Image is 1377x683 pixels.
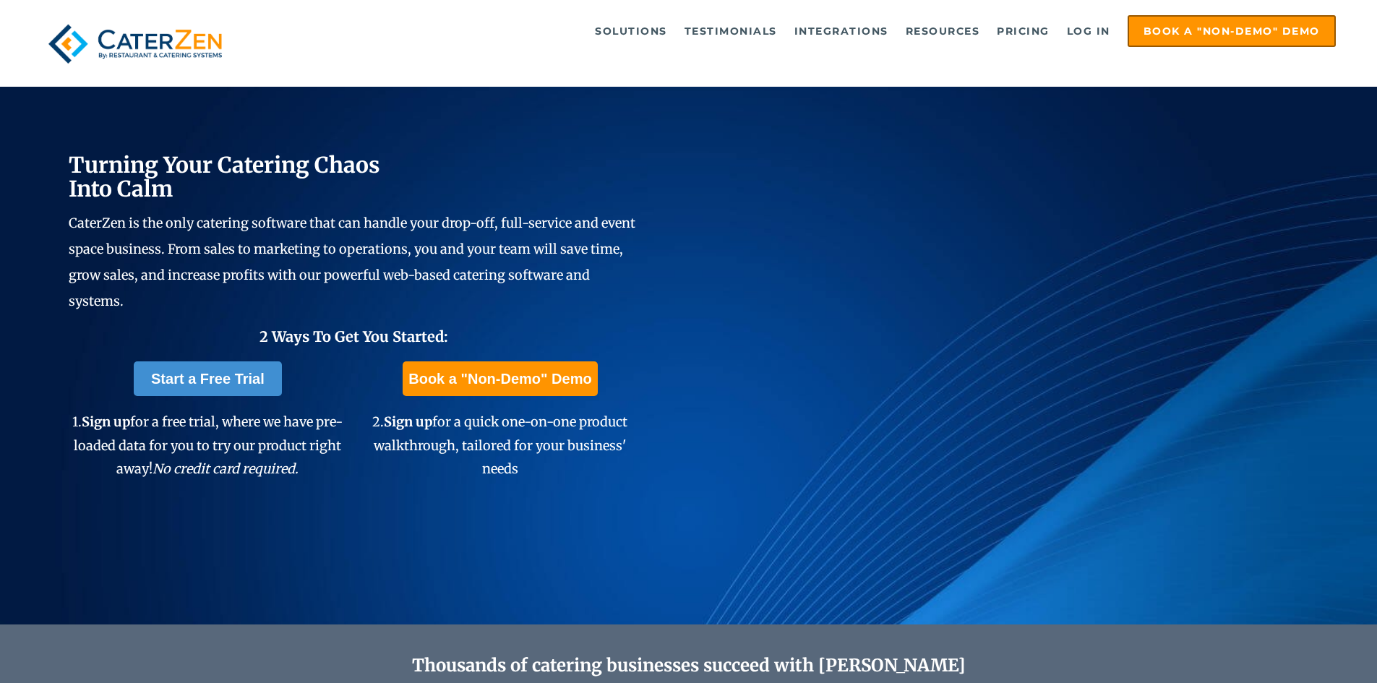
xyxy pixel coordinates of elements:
span: Sign up [384,413,432,430]
a: Testimonials [677,17,784,46]
span: Sign up [82,413,130,430]
img: caterzen [41,15,229,72]
a: Solutions [588,17,674,46]
a: Book a "Non-Demo" Demo [1128,15,1336,47]
span: 2. for a quick one-on-one product walkthrough, tailored for your business' needs [372,413,627,477]
a: Log in [1060,17,1118,46]
span: CaterZen is the only catering software that can handle your drop-off, full-service and event spac... [69,215,635,309]
a: Integrations [787,17,896,46]
a: Book a "Non-Demo" Demo [403,361,597,396]
a: Pricing [990,17,1057,46]
span: 2 Ways To Get You Started: [259,327,448,345]
span: 1. for a free trial, where we have pre-loaded data for you to try our product right away! [72,413,343,477]
em: No credit card required. [153,460,299,477]
a: Resources [898,17,987,46]
span: Turning Your Catering Chaos Into Calm [69,151,380,202]
h2: Thousands of catering businesses succeed with [PERSON_NAME] [138,656,1240,676]
div: Navigation Menu [262,15,1336,47]
a: Start a Free Trial [134,361,282,396]
iframe: Help widget launcher [1248,627,1361,667]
